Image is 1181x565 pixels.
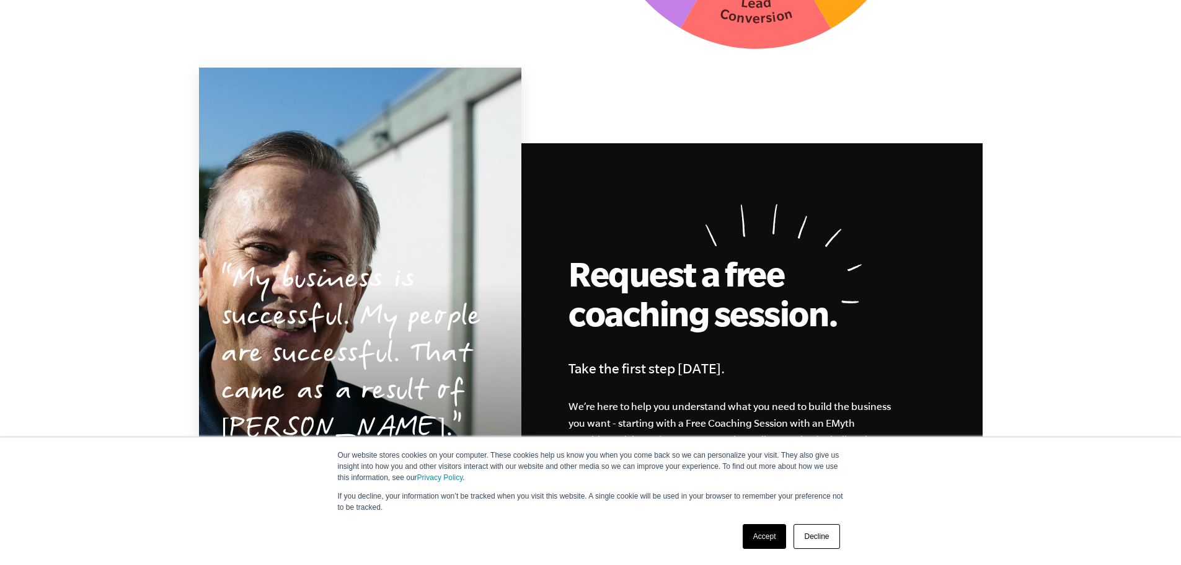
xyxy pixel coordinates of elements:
h2: Request a free coaching session. [568,254,847,333]
p: My business is successful. My people are successful. That came as a result of [PERSON_NAME]. [221,263,498,449]
a: Accept [743,524,787,549]
a: Decline [794,524,839,549]
h4: Take the first step [DATE]. [568,357,916,380]
a: Privacy Policy [417,473,463,482]
p: Our website stores cookies on your computer. These cookies help us know you when you come back so... [338,450,844,483]
p: If you decline, your information won’t be tracked when you visit this website. A single cookie wi... [338,491,844,513]
p: We’re here to help you understand what you need to build the business you want - starting with a ... [568,398,892,482]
